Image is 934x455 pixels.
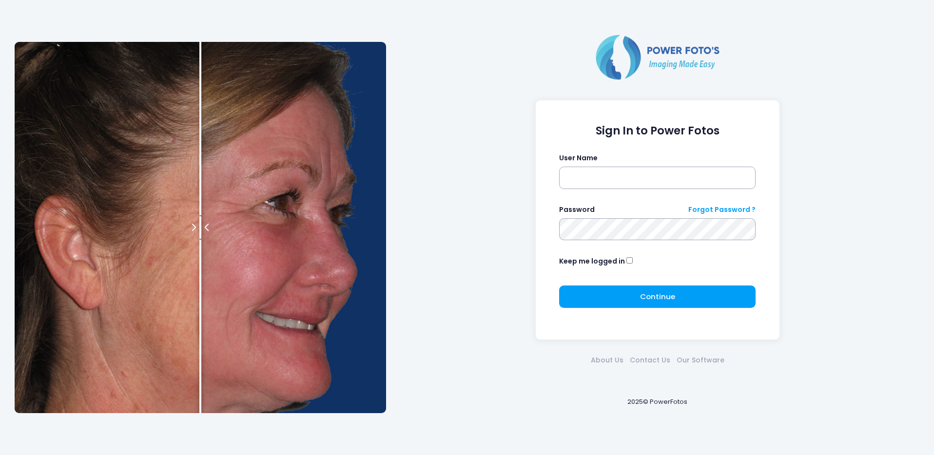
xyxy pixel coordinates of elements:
[673,355,727,365] a: Our Software
[559,205,595,215] label: Password
[559,285,756,308] button: Continue
[559,153,598,163] label: User Name
[395,381,919,423] div: 2025© PowerFotos
[559,124,756,137] h1: Sign In to Power Fotos
[559,256,625,266] label: Keep me logged in
[626,355,673,365] a: Contact Us
[592,33,723,81] img: Logo
[587,355,626,365] a: About Us
[688,205,756,215] a: Forgot Password ?
[640,291,675,302] span: Continue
